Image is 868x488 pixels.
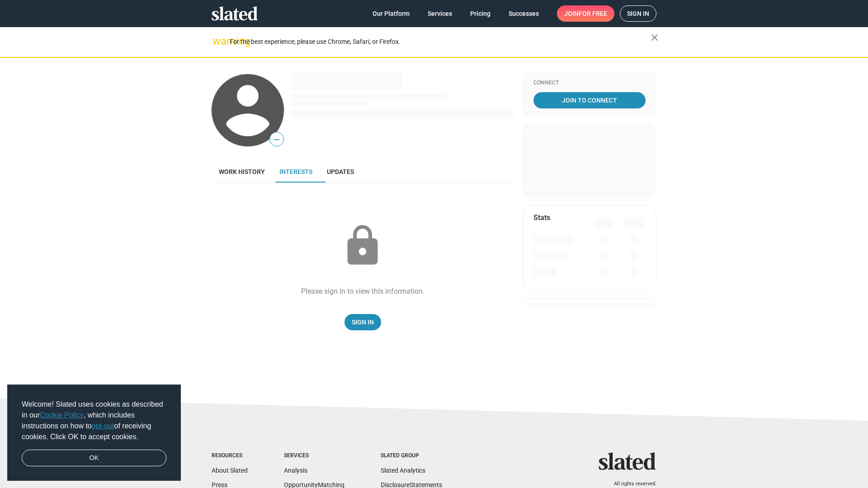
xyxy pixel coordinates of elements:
mat-card-title: Stats [533,213,550,222]
span: Work history [219,168,265,175]
div: Resources [212,452,248,460]
mat-icon: warning [212,36,223,47]
div: cookieconsent [7,385,181,481]
a: Join To Connect [533,92,646,108]
span: Our Platform [373,5,410,22]
span: Pricing [470,5,491,22]
a: Updates [320,161,361,183]
a: Our Platform [365,5,417,22]
span: — [270,134,283,145]
span: Join To Connect [535,92,644,108]
a: Interests [272,161,320,183]
a: Sign In [344,314,381,330]
span: Sign In [352,314,374,330]
a: Successes [501,5,546,22]
span: for free [579,5,607,22]
span: Sign in [627,6,649,21]
div: Please sign in to view this information. [301,286,425,296]
a: Services [420,5,459,22]
a: opt-out [92,422,114,430]
a: Cookie Policy [40,411,84,419]
mat-icon: close [649,32,660,43]
div: Services [284,452,344,460]
a: Sign in [620,5,656,22]
a: About Slated [212,467,248,474]
a: Pricing [463,5,498,22]
div: For the best experience, please use Chrome, Safari, or Firefox. [230,36,651,48]
span: Welcome! Slated uses cookies as described in our , which includes instructions on how to of recei... [22,399,166,442]
span: Successes [509,5,539,22]
a: Slated Analytics [381,467,425,474]
div: Slated Group [381,452,442,460]
span: Join [564,5,607,22]
span: Services [428,5,452,22]
mat-icon: lock [340,223,385,268]
a: Joinfor free [557,5,614,22]
div: Connect [533,80,646,87]
span: Updates [327,168,354,175]
span: Interests [279,168,312,175]
a: Analysis [284,467,307,474]
a: dismiss cookie message [22,450,166,467]
a: Work history [212,161,272,183]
